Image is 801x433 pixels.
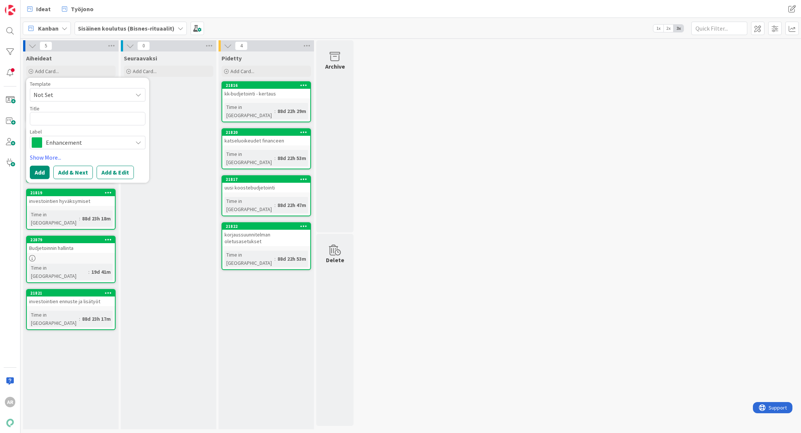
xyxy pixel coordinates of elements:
div: Time in [GEOGRAPHIC_DATA] [224,150,274,166]
a: 21821investointien ennuste ja lisätyötTime in [GEOGRAPHIC_DATA]:88d 23h 17m [26,289,116,330]
span: Support [16,1,34,10]
div: Time in [GEOGRAPHIC_DATA] [29,311,79,327]
div: 21819 [30,190,115,195]
button: Add & Edit [97,166,134,179]
div: korjaussuunnitelman oletusasetukset [222,230,310,246]
img: avatar [5,418,15,428]
div: katseluoikeudet financeen [222,136,310,145]
img: Visit kanbanzone.com [5,5,15,15]
span: Seuraavaksi [124,54,157,62]
div: Time in [GEOGRAPHIC_DATA] [224,251,274,267]
span: Add Card... [35,68,59,75]
a: 21816kk-budjetointi - kertausTime in [GEOGRAPHIC_DATA]:88d 22h 29m [222,81,311,122]
span: 3x [673,25,684,32]
div: 21817 [222,176,310,183]
div: 21822 [226,224,310,229]
div: 88d 22h 53m [276,154,308,162]
div: 88d 22h 29m [276,107,308,115]
a: Työjono [57,2,98,16]
span: Enhancement [46,137,129,148]
div: Time in [GEOGRAPHIC_DATA] [224,103,274,119]
div: 22879Budjetoinnin hallinta [27,236,115,253]
span: 4 [235,41,248,50]
span: 2x [663,25,673,32]
span: Aiheideat [26,54,52,62]
span: : [274,201,276,209]
a: 21817uusi koostebudjetointiTime in [GEOGRAPHIC_DATA]:88d 22h 47m [222,175,311,216]
input: Quick Filter... [691,22,747,35]
div: 21819 [27,189,115,196]
div: 21816 [226,83,310,88]
a: 21820katseluoikeudet financeenTime in [GEOGRAPHIC_DATA]:88d 22h 53m [222,128,311,169]
button: Add & Next [53,166,93,179]
span: 5 [40,41,52,50]
div: Budjetoinnin hallinta [27,243,115,253]
div: 88d 22h 47m [276,201,308,209]
div: 21816 [222,82,310,89]
span: : [79,315,80,323]
div: 22879 [30,237,115,242]
div: Time in [GEOGRAPHIC_DATA] [29,264,88,280]
span: Kanban [38,24,59,33]
div: 88d 22h 53m [276,255,308,263]
div: 21821 [30,291,115,296]
span: Label [30,129,42,134]
span: : [88,268,89,276]
div: Archive [325,62,345,71]
div: 21820 [222,129,310,136]
span: : [274,154,276,162]
div: 21819investointien hyväksymiset [27,189,115,206]
span: Pidetty [222,54,242,62]
div: investointien hyväksymiset [27,196,115,206]
button: Add [30,166,50,179]
span: : [274,107,276,115]
span: Työjono [71,4,94,13]
div: kk-budjetointi - kertaus [222,89,310,98]
div: uusi koostebudjetointi [222,183,310,192]
div: investointien ennuste ja lisätyöt [27,296,115,306]
b: Sisäinen koulutus (Bisnes-rituaalit) [78,25,175,32]
div: 22879 [27,236,115,243]
span: Add Card... [230,68,254,75]
div: Time in [GEOGRAPHIC_DATA] [224,197,274,213]
a: 22879Budjetoinnin hallintaTime in [GEOGRAPHIC_DATA]:19d 41m [26,236,116,283]
a: 21819investointien hyväksymisetTime in [GEOGRAPHIC_DATA]:88d 23h 18m [26,189,116,230]
div: 19d 41m [89,268,113,276]
div: 21816kk-budjetointi - kertaus [222,82,310,98]
span: : [274,255,276,263]
div: 88d 23h 18m [80,214,113,223]
label: Title [30,105,40,112]
div: 21822 [222,223,310,230]
div: 21820katseluoikeudet financeen [222,129,310,145]
div: 21822korjaussuunnitelman oletusasetukset [222,223,310,246]
a: 21822korjaussuunnitelman oletusasetuksetTime in [GEOGRAPHIC_DATA]:88d 22h 53m [222,222,311,270]
span: 0 [137,41,150,50]
div: 21817uusi koostebudjetointi [222,176,310,192]
div: Time in [GEOGRAPHIC_DATA] [29,210,79,227]
span: Template [30,81,51,87]
div: 21821investointien ennuste ja lisätyöt [27,290,115,306]
span: Not Set [34,90,127,100]
div: Delete [326,255,344,264]
a: Show More... [30,153,145,162]
span: Ideat [36,4,51,13]
span: 1x [653,25,663,32]
div: 21821 [27,290,115,296]
div: 88d 23h 17m [80,315,113,323]
div: AR [5,397,15,407]
div: 21817 [226,177,310,182]
a: Ideat [23,2,55,16]
div: 21820 [226,130,310,135]
span: Add Card... [133,68,157,75]
span: : [79,214,80,223]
